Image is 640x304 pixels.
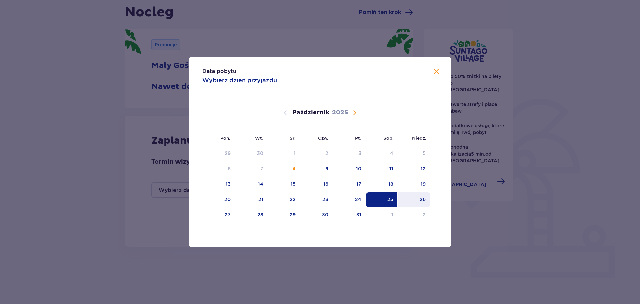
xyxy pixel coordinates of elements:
small: Sob. [383,135,394,141]
td: 13 [202,177,235,192]
div: 17 [356,181,361,187]
td: 26 [398,192,430,207]
button: Następny miesiąc [351,109,359,117]
div: 18 [388,181,393,187]
td: 18 [366,177,398,192]
div: 2 [325,150,328,157]
div: 5 [423,150,426,157]
div: 2 [423,211,426,218]
button: Zamknij [432,68,440,76]
td: 8 [268,162,300,176]
td: Data niedostępna. poniedziałek, 29 września 2025 [202,146,235,161]
div: 11 [389,165,393,172]
div: 1 [294,150,296,157]
td: 9 [300,162,333,176]
small: Wt. [255,135,263,141]
p: Październik [292,109,329,117]
td: 16 [300,177,333,192]
div: 10 [356,165,361,172]
td: Data niedostępna. poniedziałek, 6 października 2025 [202,162,235,176]
p: Wybierz dzień przyjazdu [202,76,277,84]
div: 6 [228,165,231,172]
td: 23 [300,192,333,207]
div: 21 [258,196,263,203]
td: 28 [235,208,268,222]
td: 20 [202,192,235,207]
div: 22 [290,196,296,203]
div: 16 [323,181,328,187]
td: 12 [398,162,430,176]
td: 19 [398,177,430,192]
div: 28 [257,211,263,218]
div: 7 [260,165,263,172]
td: 29 [268,208,300,222]
div: 19 [421,181,426,187]
small: Pt. [355,135,361,141]
div: 4 [390,150,393,157]
td: 21 [235,192,268,207]
div: 27 [225,211,231,218]
div: 31 [356,211,361,218]
small: Czw. [318,135,328,141]
td: 17 [333,177,366,192]
td: 27 [202,208,235,222]
td: 22 [268,192,300,207]
td: Data niedostępna. niedziela, 5 października 2025 [398,146,430,161]
td: 15 [268,177,300,192]
td: Data niedostępna. środa, 1 października 2025 [268,146,300,161]
div: 8 [292,165,296,172]
p: 2025 [332,109,348,117]
td: Data niedostępna. wtorek, 7 października 2025 [235,162,268,176]
td: Data niedostępna. wtorek, 30 września 2025 [235,146,268,161]
div: 29 [290,211,296,218]
td: 1 [366,208,398,222]
div: 1 [391,211,393,218]
td: Data niedostępna. czwartek, 2 października 2025 [300,146,333,161]
td: 30 [300,208,333,222]
small: Niedz. [412,135,426,141]
p: Data pobytu [202,68,236,75]
small: Śr. [290,135,296,141]
td: 10 [333,162,366,176]
div: 30 [322,211,328,218]
div: 29 [225,150,231,157]
td: Data zaznaczona. sobota, 25 października 2025 [366,192,398,207]
button: Poprzedni miesiąc [281,109,289,117]
td: 24 [333,192,366,207]
div: 15 [291,181,296,187]
div: 3 [358,150,361,157]
div: 30 [257,150,263,157]
td: 2 [398,208,430,222]
div: 25 [387,196,393,203]
td: 11 [366,162,398,176]
div: 13 [226,181,231,187]
td: Data niedostępna. sobota, 4 października 2025 [366,146,398,161]
small: Pon. [220,135,230,141]
div: 24 [355,196,361,203]
div: 20 [224,196,231,203]
div: 9 [325,165,328,172]
td: 31 [333,208,366,222]
div: 14 [258,181,263,187]
td: 14 [235,177,268,192]
div: 23 [322,196,328,203]
div: 12 [421,165,426,172]
div: 26 [420,196,426,203]
td: Data niedostępna. piątek, 3 października 2025 [333,146,366,161]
